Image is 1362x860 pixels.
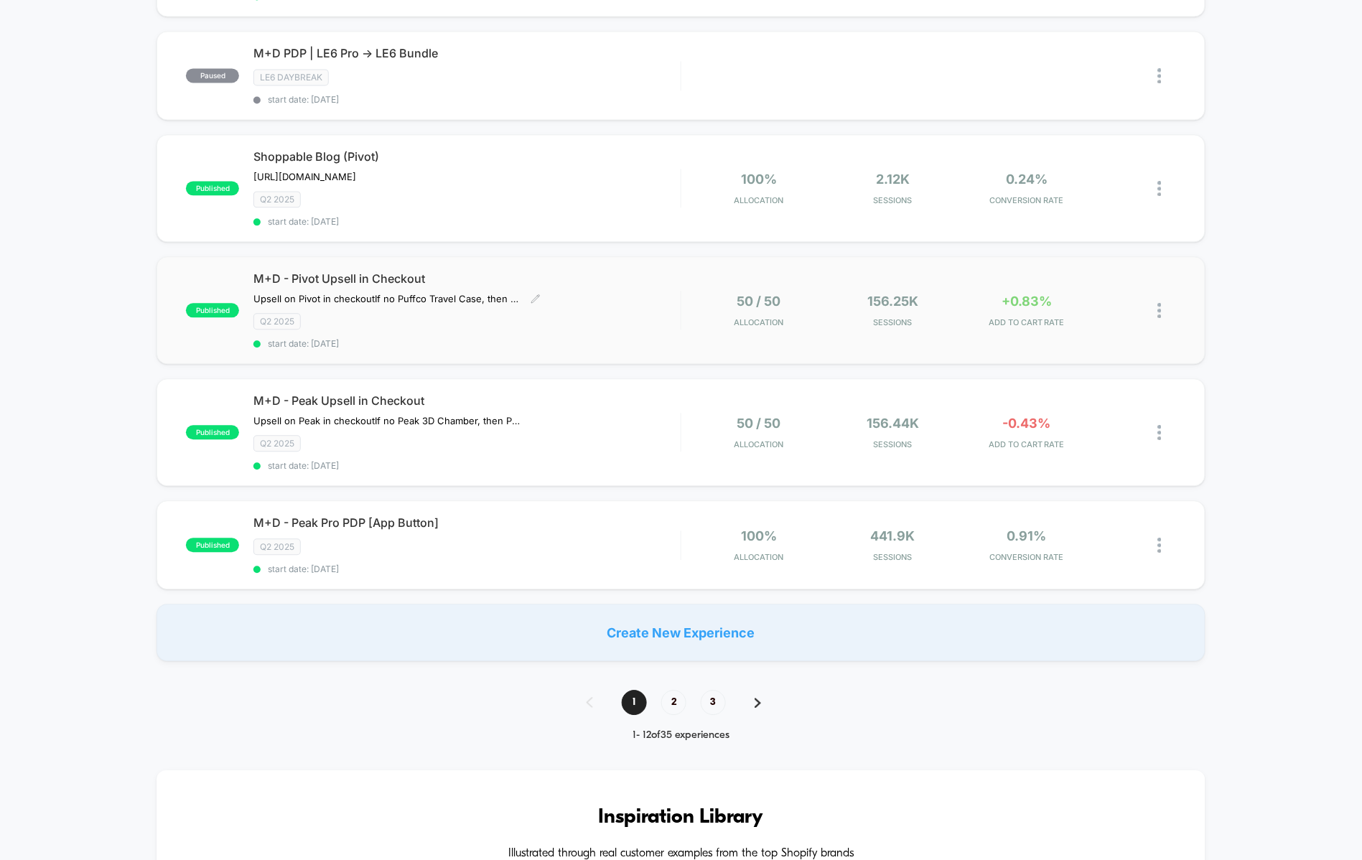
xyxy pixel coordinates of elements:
span: published [186,538,239,552]
span: published [186,181,239,195]
span: M+D - Peak Pro PDP [App Button] [253,515,681,530]
span: Sessions [830,317,956,327]
span: Allocation [734,439,784,449]
div: 1 - 12 of 35 experiences [572,729,790,742]
span: M+D PDP | LE6 Pro -> LE6 Bundle [253,46,681,60]
span: 441.9k [871,528,915,543]
span: 156.25k [867,294,918,309]
img: close [1158,303,1162,318]
span: -0.43% [1003,416,1051,431]
span: Allocation [734,317,784,327]
span: start date: [DATE] [253,216,681,227]
span: 2.12k [876,172,910,187]
span: published [186,425,239,439]
span: paused [186,68,239,83]
span: Allocation [734,195,784,205]
span: 0.91% [1007,528,1047,543]
span: CONVERSION RATE [964,195,1090,205]
span: [URL][DOMAIN_NAME] [253,171,356,182]
span: LE6 Daybreak [253,69,329,85]
img: close [1158,68,1162,83]
span: ADD TO CART RATE [964,317,1090,327]
span: ADD TO CART RATE [964,439,1090,449]
span: Upsell on Pivot in checkoutIf no Puffco Travel Case, then Puffco Travel Case If no Pivot 3D Chamb... [253,293,520,304]
img: close [1158,538,1162,553]
span: 50 / 50 [737,294,781,309]
span: 50 / 50 [737,416,781,431]
span: start date: [DATE] [253,338,681,349]
span: Q2 2025 [253,313,301,329]
span: start date: [DATE] [253,94,681,105]
img: pagination forward [755,698,761,708]
span: 1 [622,690,647,715]
span: Allocation [734,552,784,562]
span: start date: [DATE] [253,460,681,471]
span: CONVERSION RATE [964,552,1090,562]
span: +0.83% [1002,294,1052,309]
span: 0.24% [1006,172,1048,187]
span: 2 [661,690,686,715]
span: 100% [741,528,777,543]
span: 3 [701,690,726,715]
span: Q2 2025 [253,538,301,555]
span: Shoppable Blog (Pivot) [253,149,681,164]
div: Create New Experience [157,604,1205,661]
span: published [186,303,239,317]
span: Q2 2025 [253,191,301,207]
span: Sessions [830,195,956,205]
span: Q2 2025 [253,435,301,452]
h3: Inspiration Library [200,806,1162,829]
img: close [1158,181,1162,196]
span: 156.44k [867,416,919,431]
span: M+D - Pivot Upsell in Checkout [253,271,681,286]
span: 100% [741,172,777,187]
img: close [1158,425,1162,440]
span: Sessions [830,552,956,562]
span: start date: [DATE] [253,564,681,574]
span: Sessions [830,439,956,449]
span: M+D - Peak Upsell in Checkout [253,393,681,408]
span: Upsell on Peak in checkoutIf no Peak 3D Chamber, then Peak 3D Chamber if no Journey Bag - Emerald... [253,415,520,426]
